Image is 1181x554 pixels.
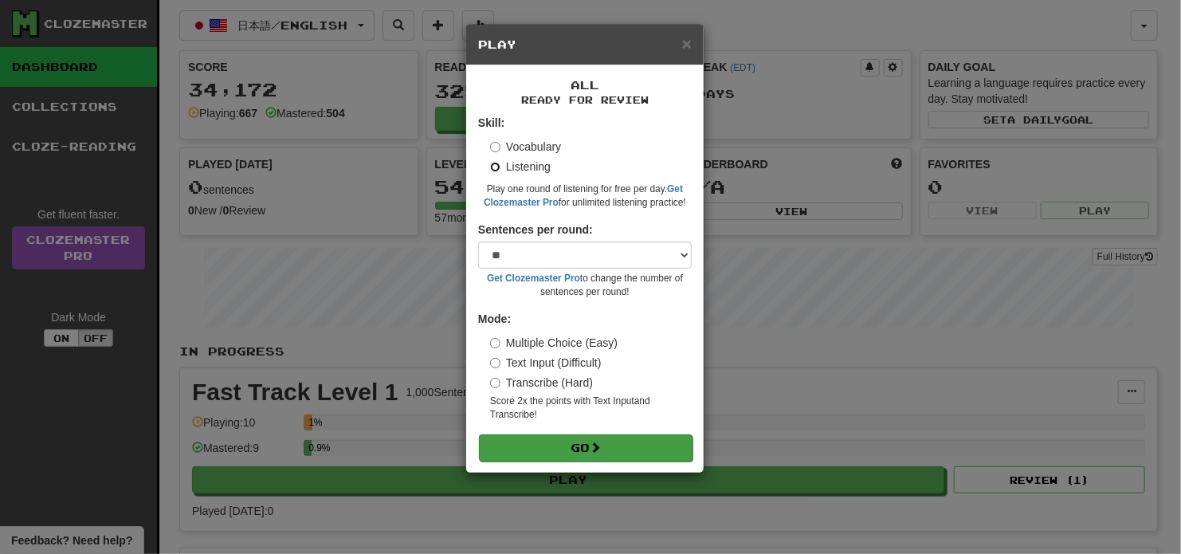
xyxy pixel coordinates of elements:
input: Multiple Choice (Easy) [490,338,500,348]
span: All [571,78,599,92]
small: to change the number of sentences per round! [478,272,692,299]
strong: Mode: [478,312,511,325]
button: Close [682,35,692,52]
small: Ready for Review [478,93,692,107]
span: × [682,34,692,53]
h5: Play [478,37,692,53]
small: Play one round of listening for free per day. for unlimited listening practice! [478,183,692,210]
label: Sentences per round: [478,222,593,238]
small: Score 2x the points with Text Input and Transcribe ! [490,395,692,422]
label: Vocabulary [490,139,561,155]
label: Multiple Choice (Easy) [490,335,618,351]
input: Text Input (Difficult) [490,358,500,368]
button: Go [479,434,693,462]
a: Get Clozemaster Pro [487,273,580,284]
input: Transcribe (Hard) [490,378,500,388]
input: Vocabulary [490,142,500,152]
label: Listening [490,159,551,175]
label: Text Input (Difficult) [490,355,602,371]
label: Transcribe (Hard) [490,375,593,391]
input: Listening [490,162,500,172]
strong: Skill: [478,116,504,129]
